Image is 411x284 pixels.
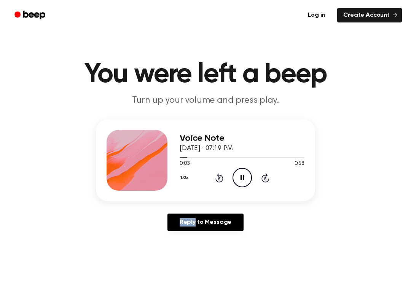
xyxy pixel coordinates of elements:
span: [DATE] · 07:19 PM [180,145,233,152]
p: Turn up your volume and press play. [59,94,352,107]
h1: You were left a beep [11,61,400,88]
button: 1.0x [180,171,191,184]
a: Create Account [337,8,402,22]
a: Beep [9,8,52,23]
span: 0:03 [180,160,190,168]
a: Reply to Message [167,214,244,231]
a: Log in [300,6,333,24]
h3: Voice Note [180,133,304,144]
span: 0:58 [295,160,304,168]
